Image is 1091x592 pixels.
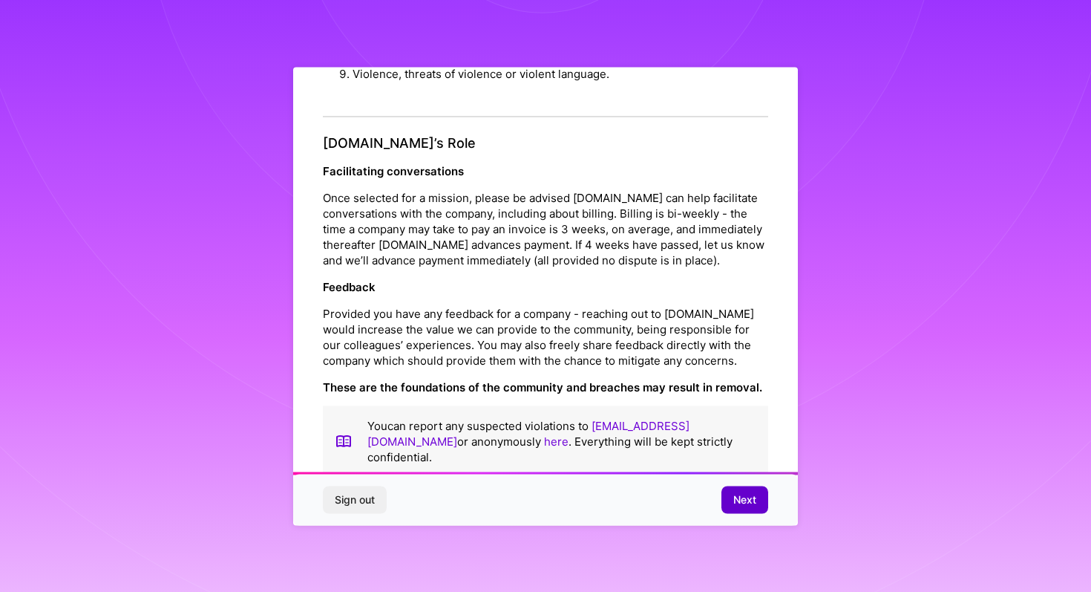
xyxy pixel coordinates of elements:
span: Next [733,492,756,507]
button: Sign out [323,487,387,513]
img: book icon [335,417,353,464]
strong: Feedback [323,279,376,293]
button: Next [721,487,768,513]
p: Once selected for a mission, please be advised [DOMAIN_NAME] can help facilitate conversations wi... [323,189,768,267]
a: here [544,434,569,448]
p: You can report any suspected violations to or anonymously . Everything will be kept strictly conf... [367,417,756,464]
strong: Facilitating conversations [323,163,464,178]
li: Violence, threats of violence or violent language. [353,60,768,88]
h4: [DOMAIN_NAME]’s Role [323,135,768,152]
p: Provided you have any feedback for a company - reaching out to [DOMAIN_NAME] would increase the v... [323,305,768,368]
a: [EMAIL_ADDRESS][DOMAIN_NAME] [367,418,689,448]
span: Sign out [335,492,375,507]
strong: These are the foundations of the community and breaches may result in removal. [323,380,762,394]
